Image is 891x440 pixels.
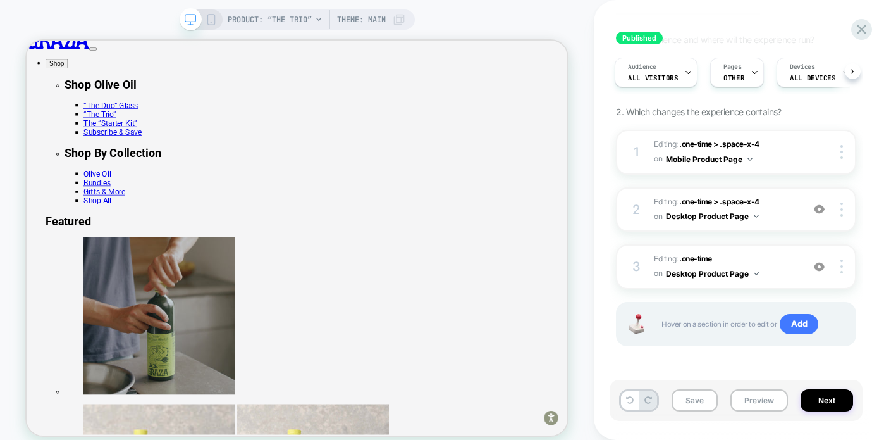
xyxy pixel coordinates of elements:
span: OTHER [723,73,744,82]
span: Editing : [654,137,796,167]
button: Toggle Navigation Menu [83,9,94,13]
span: Audience [628,63,656,72]
span: ALL DEVICES [790,73,835,82]
span: Add [780,314,818,334]
span: .one-time [679,254,712,263]
div: 1 [630,141,642,163]
a: “The Duo” Glass [76,80,149,92]
span: Theme: MAIN [337,9,386,30]
span: Pages [723,63,741,72]
img: crossed eye [814,204,825,215]
button: Mobile Product Page [666,151,753,167]
h2: Featured [25,232,722,250]
a: Subscribe & Save [76,116,154,129]
img: crossed eye [814,261,825,272]
span: on [654,267,662,280]
span: All Visitors [628,73,678,82]
div: 3 [630,255,642,278]
span: 2. Which changes the experience contains? [616,106,781,117]
h2: Shop By Collection [51,141,722,159]
span: on [654,152,662,166]
span: 1. What audience and where will the experience run? [616,34,814,45]
div: 2 [630,198,642,221]
span: Editing : [654,195,796,225]
img: down arrow [747,158,753,161]
img: down arrow [754,215,759,218]
a: The “Starter Kit” [76,104,147,116]
button: Desktop Product Page [666,266,759,282]
button: Preview [730,389,788,412]
img: down arrow [754,272,759,275]
span: Editing : [654,252,796,282]
button: Shop [25,24,55,37]
span: Published [616,32,663,44]
span: on [654,210,662,223]
h2: Shop Olive Oil [51,50,722,68]
a: Gifts & More [76,196,132,208]
img: close [840,145,843,159]
span: .one-time > .space-x-4 [679,139,759,149]
button: Save [672,389,718,412]
span: .one-time > .space-x-4 [679,197,759,206]
a: “The Trio” [76,92,120,104]
img: close [840,203,843,217]
img: Joystick [624,314,649,334]
span: PRODUCT: “The Trio” [228,9,312,30]
a: Olive Oil [76,172,113,184]
a: Shop All [76,208,113,220]
a: Bundles [76,184,112,196]
button: Next [801,389,853,412]
span: Hover on a section in order to edit or [661,314,842,334]
button: Desktop Product Page [666,208,759,224]
span: Devices [790,63,814,72]
img: close [840,260,843,273]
